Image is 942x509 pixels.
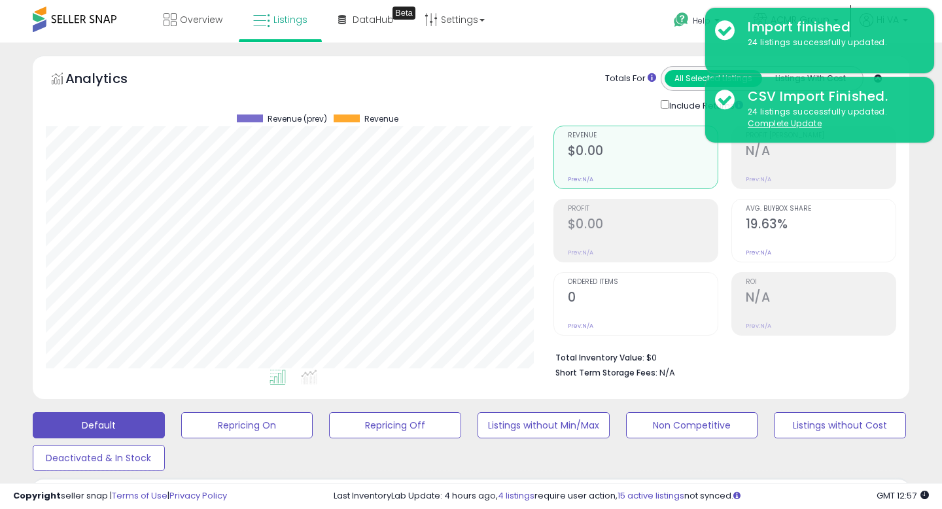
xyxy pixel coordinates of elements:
h2: 19.63% [746,217,896,234]
span: Listings [273,13,307,26]
span: Revenue [364,114,398,124]
a: 4 listings [498,489,534,502]
h5: Analytics [65,69,153,91]
div: Import finished [738,18,924,37]
div: Include Returns [651,97,759,113]
span: DataHub [353,13,394,26]
a: Terms of Use [112,489,167,502]
u: Complete Update [748,118,822,129]
a: Privacy Policy [169,489,227,502]
li: $0 [555,349,886,364]
div: CSV Import Finished. [738,87,924,106]
span: Revenue (prev) [268,114,327,124]
small: Prev: N/A [746,175,771,183]
b: Total Inventory Value: [555,352,644,363]
small: Prev: N/A [746,249,771,256]
h2: $0.00 [568,217,718,234]
button: Default [33,412,165,438]
span: Avg. Buybox Share [746,205,896,213]
span: Overview [180,13,222,26]
button: Listings without Min/Max [478,412,610,438]
span: 2025-10-14 12:57 GMT [877,489,929,502]
a: Help [663,2,733,43]
span: Revenue [568,132,718,139]
span: Help [693,15,710,26]
strong: Copyright [13,489,61,502]
div: seller snap | | [13,490,227,502]
div: Last InventoryLab Update: 4 hours ago, require user action, not synced. [334,490,929,502]
i: Get Help [673,12,689,28]
small: Prev: N/A [568,249,593,256]
small: Prev: N/A [568,175,593,183]
button: All Selected Listings [665,70,762,87]
button: Listings without Cost [774,412,906,438]
div: 24 listings successfully updated. [738,37,924,49]
h2: 0 [568,290,718,307]
b: Short Term Storage Fees: [555,367,657,378]
h2: N/A [746,143,896,161]
span: ROI [746,279,896,286]
span: N/A [659,366,675,379]
div: Tooltip anchor [392,7,415,20]
button: Non Competitive [626,412,758,438]
small: Prev: N/A [568,322,593,330]
h2: N/A [746,290,896,307]
div: 24 listings successfully updated. [738,106,924,130]
span: Profit [568,205,718,213]
small: Prev: N/A [746,322,771,330]
h2: $0.00 [568,143,718,161]
div: Totals For [605,73,656,85]
a: 15 active listings [618,489,684,502]
button: Deactivated & In Stock [33,445,165,471]
button: Repricing On [181,412,313,438]
span: Ordered Items [568,279,718,286]
button: Repricing Off [329,412,461,438]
